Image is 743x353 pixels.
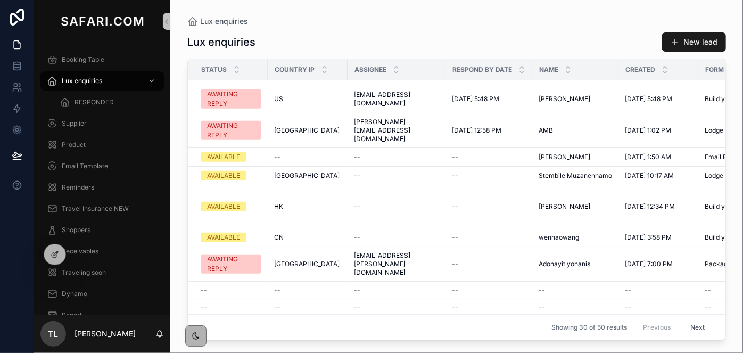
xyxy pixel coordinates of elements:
span: -- [705,303,711,312]
a: AVAILABLE [201,233,261,242]
span: Reminders [62,183,94,192]
a: Shoppers [40,220,164,240]
span: Product [62,141,86,149]
a: [DATE] 7:00 PM [625,260,692,268]
span: RESPONDED [75,98,114,106]
span: Created [625,65,655,74]
span: Form [705,65,724,74]
span: Stembile Muzanenhamo [539,171,612,180]
span: Assignee [354,65,386,74]
a: US [274,95,341,103]
span: wenhaowang [539,233,579,242]
div: AVAILABLE [207,202,240,211]
span: [GEOGRAPHIC_DATA] [274,126,340,135]
span: Supplier [62,119,87,128]
a: Booking Table [40,50,164,69]
a: -- [354,202,439,211]
a: -- [274,153,341,161]
a: [PERSON_NAME][EMAIL_ADDRESS][DOMAIN_NAME] [354,118,439,143]
a: -- [354,153,439,161]
span: [GEOGRAPHIC_DATA] [274,260,340,268]
span: [DATE] 5:48 PM [625,95,672,103]
a: AWAITING REPLY [201,121,261,140]
span: Receivables [62,247,98,256]
span: Travel Insurance NEW [62,204,129,213]
a: -- [625,303,692,312]
a: Reminders [40,178,164,197]
span: [DATE] 1:50 AM [625,153,671,161]
span: [PERSON_NAME] [539,202,590,211]
a: [EMAIL_ADDRESS][DOMAIN_NAME] [354,91,439,108]
a: -- [354,171,439,180]
a: Travel Insurance NEW [40,199,164,218]
span: -- [705,286,711,294]
span: -- [625,303,631,312]
span: -- [452,286,458,294]
span: Lodge Form [705,126,741,135]
span: -- [452,171,458,180]
span: -- [201,286,207,294]
a: Lux enquiries [40,71,164,91]
a: [GEOGRAPHIC_DATA] [274,260,341,268]
a: -- [201,286,261,294]
a: AVAILABLE [201,202,261,211]
span: [DATE] 12:34 PM [625,202,675,211]
a: [PERSON_NAME] [539,153,612,161]
span: [GEOGRAPHIC_DATA] [274,171,340,180]
span: -- [354,153,360,161]
span: -- [354,202,360,211]
span: [DATE] 7:00 PM [625,260,673,268]
a: -- [452,171,526,180]
span: -- [354,233,360,242]
a: Lux enquiries [187,16,248,27]
div: AVAILABLE [207,152,240,162]
span: -- [452,153,458,161]
a: Dynamo [40,284,164,303]
a: [EMAIL_ADDRESS][PERSON_NAME][DOMAIN_NAME] [354,251,439,277]
a: Adonayit yohanis [539,260,612,268]
a: -- [539,303,612,312]
span: Adonayit yohanis [539,260,590,268]
a: Report [40,306,164,325]
a: [DATE] 3:58 PM [625,233,692,242]
span: Email Form [705,153,739,161]
a: [GEOGRAPHIC_DATA] [274,171,341,180]
a: AWAITING REPLY [201,255,261,274]
span: Report [62,311,82,319]
span: -- [274,303,280,312]
span: -- [354,303,360,312]
a: [PERSON_NAME] [539,202,612,211]
img: App logo [59,13,146,30]
span: Lux enquiries [200,16,248,27]
span: CN [274,233,284,242]
a: [PERSON_NAME] [539,95,612,103]
span: -- [625,286,631,294]
a: [DATE] 5:48 PM [625,95,692,103]
div: scrollable content [34,43,170,315]
button: New lead [662,32,726,52]
span: [DATE] 5:48 PM [452,95,499,103]
a: Supplier [40,114,164,133]
a: -- [625,286,692,294]
span: Email Template [62,162,108,170]
span: Name [539,65,558,74]
a: [GEOGRAPHIC_DATA] [274,126,341,135]
span: Traveling soon [62,268,106,277]
div: AVAILABLE [207,233,240,242]
span: [DATE] 3:58 PM [625,233,672,242]
a: [DATE] 12:34 PM [625,202,692,211]
span: -- [452,233,458,242]
span: -- [539,286,545,294]
a: HK [274,202,341,211]
a: CN [274,233,341,242]
a: -- [452,202,526,211]
a: -- [452,286,526,294]
span: Dynamo [62,290,87,298]
div: AWAITING REPLY [207,255,255,274]
a: -- [354,303,439,312]
a: [DATE] 12:58 PM [452,126,526,135]
span: Lodge Form [705,171,741,180]
span: -- [452,260,458,268]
